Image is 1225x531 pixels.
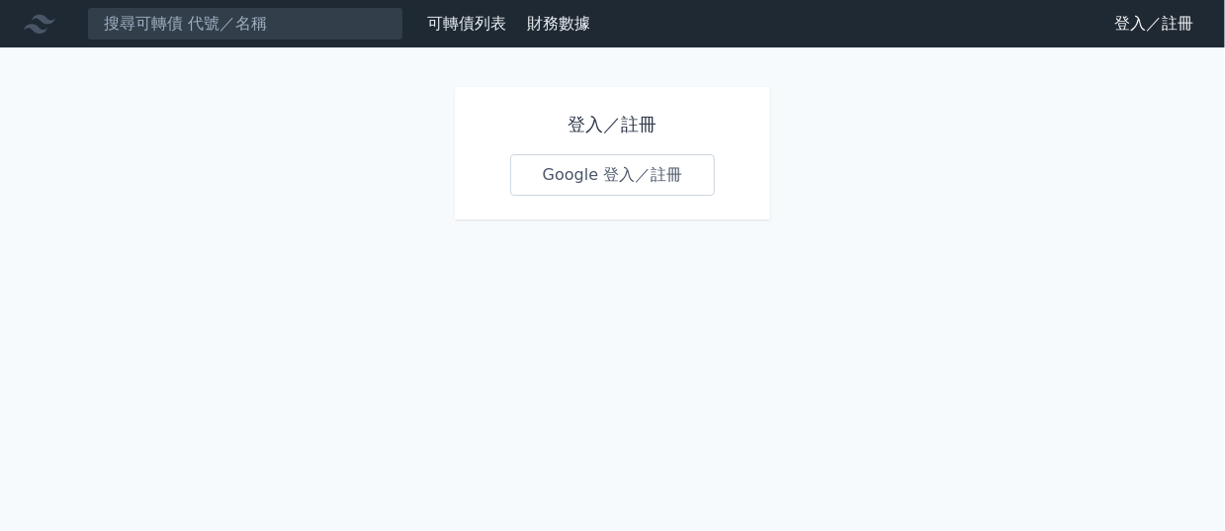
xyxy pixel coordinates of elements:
[510,111,716,138] h1: 登入／註冊
[510,154,716,196] a: Google 登入／註冊
[1098,8,1209,40] a: 登入／註冊
[87,7,403,41] input: 搜尋可轉債 代號／名稱
[527,14,590,33] a: 財務數據
[427,14,506,33] a: 可轉債列表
